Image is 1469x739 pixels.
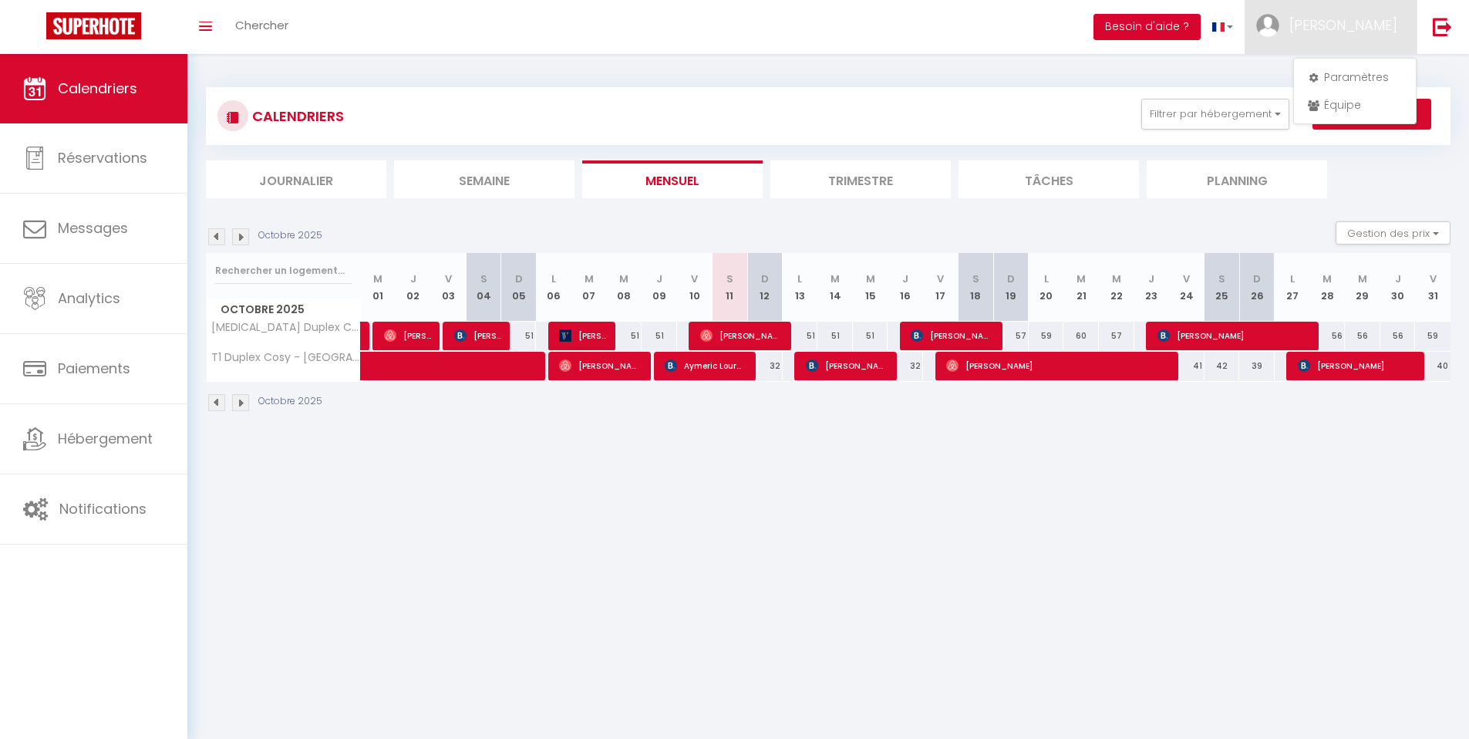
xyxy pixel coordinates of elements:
span: [PERSON_NAME] [911,321,993,350]
abbr: S [972,272,979,286]
li: Tâches [959,160,1139,198]
button: Gestion des prix [1336,221,1450,245]
li: Journalier [206,160,386,198]
input: Rechercher un logement... [215,257,352,285]
span: [PERSON_NAME] [559,351,642,380]
th: 12 [747,253,783,322]
abbr: S [1218,272,1225,286]
abbr: M [866,272,875,286]
span: [PERSON_NAME] [454,321,501,350]
abbr: J [656,272,662,286]
abbr: M [1358,272,1367,286]
span: Réservations [58,148,147,167]
div: 56 [1345,322,1380,350]
th: 08 [607,253,642,322]
img: Super Booking [46,12,141,39]
div: 51 [817,322,853,350]
abbr: M [1112,272,1121,286]
th: 26 [1239,253,1275,322]
div: 57 [1099,322,1134,350]
span: [PERSON_NAME] [700,321,783,350]
img: ... [1256,14,1279,37]
div: 60 [1063,322,1099,350]
abbr: M [831,272,840,286]
div: 56 [1380,322,1416,350]
span: [PERSON_NAME] [1157,321,1311,350]
th: 01 [361,253,396,322]
th: 15 [853,253,888,322]
abbr: L [1044,272,1049,286]
span: Chercher [235,17,288,33]
th: 23 [1134,253,1170,322]
th: 09 [642,253,677,322]
abbr: J [1395,272,1401,286]
abbr: J [410,272,416,286]
th: 05 [501,253,537,322]
div: 40 [1415,352,1450,380]
th: 04 [466,253,501,322]
th: 21 [1063,253,1099,322]
span: Hébergement [58,429,153,448]
th: 14 [817,253,853,322]
th: 16 [888,253,923,322]
div: 32 [747,352,783,380]
p: Octobre 2025 [258,228,322,243]
abbr: V [1430,272,1437,286]
th: 11 [712,253,747,322]
button: Filtrer par hébergement [1141,99,1289,130]
abbr: V [691,272,698,286]
abbr: M [1322,272,1332,286]
th: 22 [1099,253,1134,322]
div: 51 [853,322,888,350]
span: Analytics [58,289,120,308]
span: Octobre 2025 [207,299,360,321]
abbr: D [1007,272,1015,286]
div: 57 [993,322,1029,350]
li: Planning [1147,160,1327,198]
button: Besoin d'aide ? [1093,14,1201,40]
span: T1 Duplex Cosy - [GEOGRAPHIC_DATA] - Netflix [209,352,363,363]
th: 20 [1029,253,1064,322]
div: 51 [642,322,677,350]
li: Trimestre [770,160,951,198]
li: Mensuel [582,160,763,198]
abbr: J [1148,272,1154,286]
h3: CALENDRIERS [248,99,344,133]
a: Équipe [1298,92,1412,118]
span: Aymeric Lourme [665,351,747,380]
abbr: M [1076,272,1086,286]
div: 51 [607,322,642,350]
abbr: D [1253,272,1261,286]
th: 06 [536,253,571,322]
div: 56 [1310,322,1346,350]
div: 41 [1169,352,1205,380]
th: 25 [1205,253,1240,322]
abbr: D [515,272,523,286]
th: 19 [993,253,1029,322]
abbr: S [480,272,487,286]
div: 51 [501,322,537,350]
a: Paramètres [1298,64,1412,90]
p: Octobre 2025 [258,394,322,409]
li: Semaine [394,160,574,198]
span: [MEDICAL_DATA] Duplex Cosy - [GEOGRAPHIC_DATA] - Netflix - Terrasse [209,322,363,333]
abbr: D [761,272,769,286]
div: 59 [1415,322,1450,350]
th: 07 [571,253,607,322]
span: [PERSON_NAME] [384,321,431,350]
abbr: L [1290,272,1295,286]
th: 30 [1380,253,1416,322]
th: 31 [1415,253,1450,322]
abbr: J [902,272,908,286]
abbr: V [1183,272,1190,286]
th: 17 [923,253,959,322]
span: Messages [58,218,128,238]
th: 24 [1169,253,1205,322]
span: Calendriers [58,79,137,98]
img: logout [1433,17,1452,36]
th: 02 [396,253,431,322]
span: [PERSON_NAME] [806,351,888,380]
div: 42 [1205,352,1240,380]
span: [PERSON_NAME] [1289,15,1397,35]
th: 13 [783,253,818,322]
